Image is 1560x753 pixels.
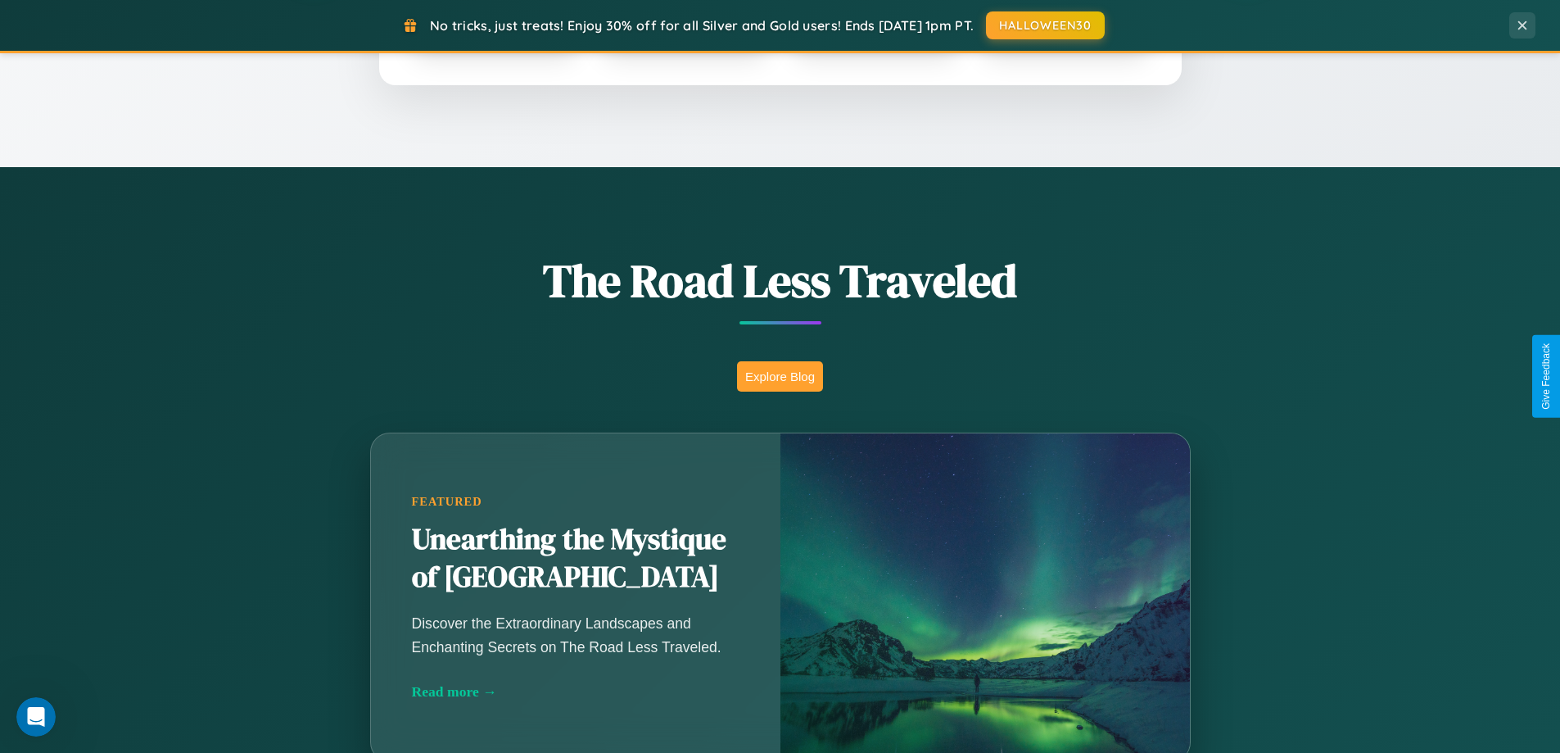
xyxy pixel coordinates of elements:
button: Explore Blog [737,361,823,392]
h1: The Road Less Traveled [289,249,1272,312]
div: Read more → [412,683,739,701]
iframe: Intercom live chat [16,697,56,737]
div: Featured [412,495,739,509]
button: HALLOWEEN30 [986,11,1105,39]
div: Give Feedback [1540,343,1552,410]
h2: Unearthing the Mystique of [GEOGRAPHIC_DATA] [412,521,739,597]
p: Discover the Extraordinary Landscapes and Enchanting Secrets on The Road Less Traveled. [412,612,739,658]
span: No tricks, just treats! Enjoy 30% off for all Silver and Gold users! Ends [DATE] 1pm PT. [430,17,974,34]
